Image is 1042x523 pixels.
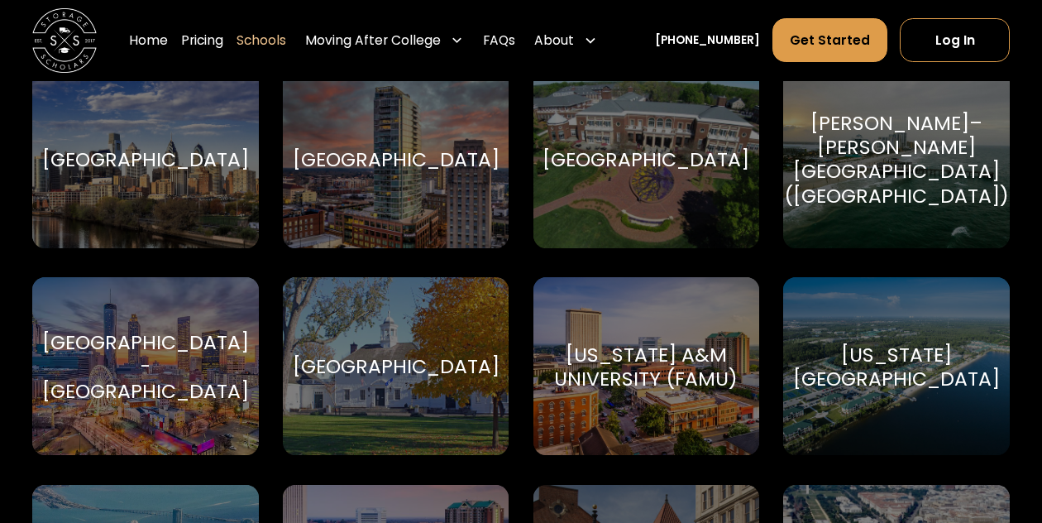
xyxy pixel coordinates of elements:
a: Go to selected school [32,70,258,248]
a: Go to selected school [32,277,258,455]
div: [GEOGRAPHIC_DATA] - [GEOGRAPHIC_DATA] [42,330,249,403]
a: Log In [900,18,1010,62]
div: Moving After College [305,31,441,50]
div: [GEOGRAPHIC_DATA] [293,147,499,171]
div: About [534,31,574,50]
div: [GEOGRAPHIC_DATA] [42,147,249,171]
a: Go to selected school [533,70,760,248]
div: [PERSON_NAME]–[PERSON_NAME][GEOGRAPHIC_DATA] ([GEOGRAPHIC_DATA]) [784,111,1009,208]
a: [PHONE_NUMBER] [655,32,760,50]
a: Go to selected school [533,277,760,455]
a: FAQs [483,17,515,63]
a: Home [129,17,168,63]
div: [GEOGRAPHIC_DATA] [293,354,499,378]
a: Go to selected school [783,70,1010,248]
img: Storage Scholars main logo [32,8,97,73]
div: [US_STATE][GEOGRAPHIC_DATA] [793,343,1000,391]
a: Get Started [772,18,887,62]
div: [GEOGRAPHIC_DATA] [543,147,749,171]
div: [US_STATE] A&M University (FAMU) [552,343,740,391]
a: Pricing [181,17,223,63]
a: Go to selected school [283,277,509,455]
a: Go to selected school [783,277,1010,455]
div: About [528,17,603,63]
a: Schools [237,17,286,63]
div: Moving After College [299,17,470,63]
a: Go to selected school [283,70,509,248]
